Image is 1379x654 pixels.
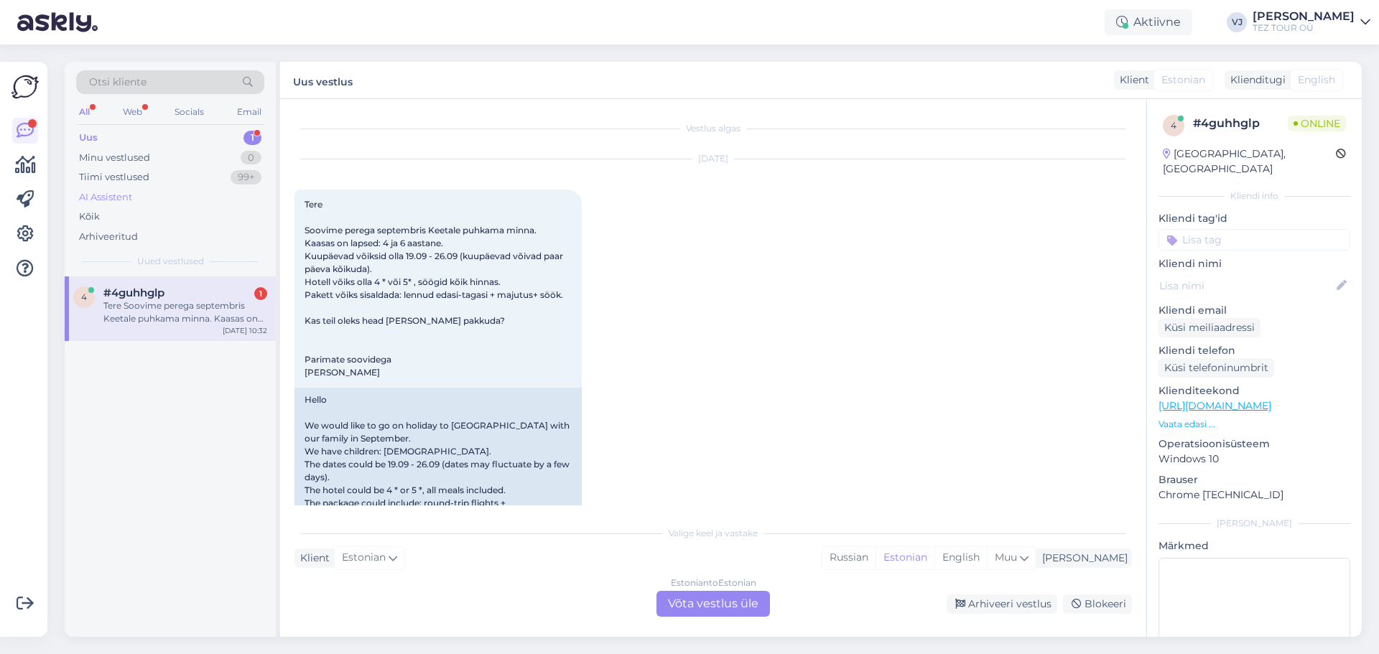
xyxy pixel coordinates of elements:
div: VJ [1227,12,1247,32]
div: Klient [1114,73,1149,88]
p: Chrome [TECHNICAL_ID] [1159,487,1350,503]
input: Lisa tag [1159,229,1350,251]
div: Tere Soovime perega septembris Keetale puhkama minna. Kaasas on lapsed: 4 ja 6 aastane. Kuupäevad... [103,299,267,325]
div: # 4guhhglp [1193,115,1288,132]
div: Valige keel ja vastake [294,527,1132,540]
input: Lisa nimi [1159,278,1334,294]
span: Estonian [1161,73,1205,88]
p: Kliendi tag'id [1159,211,1350,226]
div: [PERSON_NAME] [1159,517,1350,530]
p: Kliendi email [1159,303,1350,318]
div: Estonian to Estonian [671,576,756,589]
div: Vestlus algas [294,122,1132,135]
div: 0 [241,151,261,165]
a: [URL][DOMAIN_NAME] [1159,399,1271,412]
div: Võta vestlus üle [656,591,770,617]
div: TEZ TOUR OÜ [1253,22,1355,34]
span: Muu [995,551,1017,564]
div: 1 [243,131,261,145]
div: [PERSON_NAME] [1036,551,1128,566]
span: #4guhhglp [103,286,164,299]
div: Arhiveeritud [79,230,138,244]
div: [GEOGRAPHIC_DATA], [GEOGRAPHIC_DATA] [1163,146,1336,177]
img: Askly Logo [11,73,39,101]
p: Kliendi telefon [1159,343,1350,358]
div: [PERSON_NAME] [1253,11,1355,22]
div: Tiimi vestlused [79,170,149,184]
div: [DATE] 10:32 [223,325,267,336]
p: Vaata edasi ... [1159,418,1350,431]
a: [PERSON_NAME]TEZ TOUR OÜ [1253,11,1370,34]
span: Tere Soovime perega septembris Keetale puhkama minna. Kaasas on lapsed: 4 ja 6 aastane. Kuupäevad... [305,199,565,378]
div: AI Assistent [79,190,132,205]
div: 99+ [231,170,261,184]
span: Online [1288,116,1346,131]
div: Küsi meiliaadressi [1159,318,1260,337]
div: 1 [254,287,267,300]
div: Socials [172,103,207,121]
div: Web [120,103,145,121]
div: Kliendi info [1159,190,1350,202]
p: Brauser [1159,472,1350,487]
span: Uued vestlused [137,255,204,268]
div: Klienditugi [1225,73,1286,88]
span: 4 [81,291,87,302]
div: Aktiivne [1105,9,1192,35]
div: English [934,547,987,569]
div: Minu vestlused [79,151,150,165]
div: Klient [294,551,330,566]
div: Email [234,103,264,121]
p: Klienditeekond [1159,383,1350,398]
span: 4 [1171,120,1176,131]
span: Otsi kliente [89,75,147,90]
p: Märkmed [1159,538,1350,553]
p: Kliendi nimi [1159,256,1350,271]
span: English [1298,73,1335,88]
div: Kõik [79,210,100,224]
div: Küsi telefoninumbrit [1159,358,1274,378]
div: Blokeeri [1063,594,1132,614]
p: Operatsioonisüsteem [1159,436,1350,452]
p: Windows 10 [1159,452,1350,467]
div: Uus [79,131,98,145]
div: Russian [822,547,876,569]
div: All [76,103,93,121]
span: Estonian [342,550,386,566]
div: [DATE] [294,152,1132,165]
div: Arhiveeri vestlus [947,594,1057,614]
label: Uus vestlus [293,70,353,90]
div: Hello We would like to go on holiday to [GEOGRAPHIC_DATA] with our family in September. We have c... [294,388,582,606]
div: Estonian [876,547,934,569]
